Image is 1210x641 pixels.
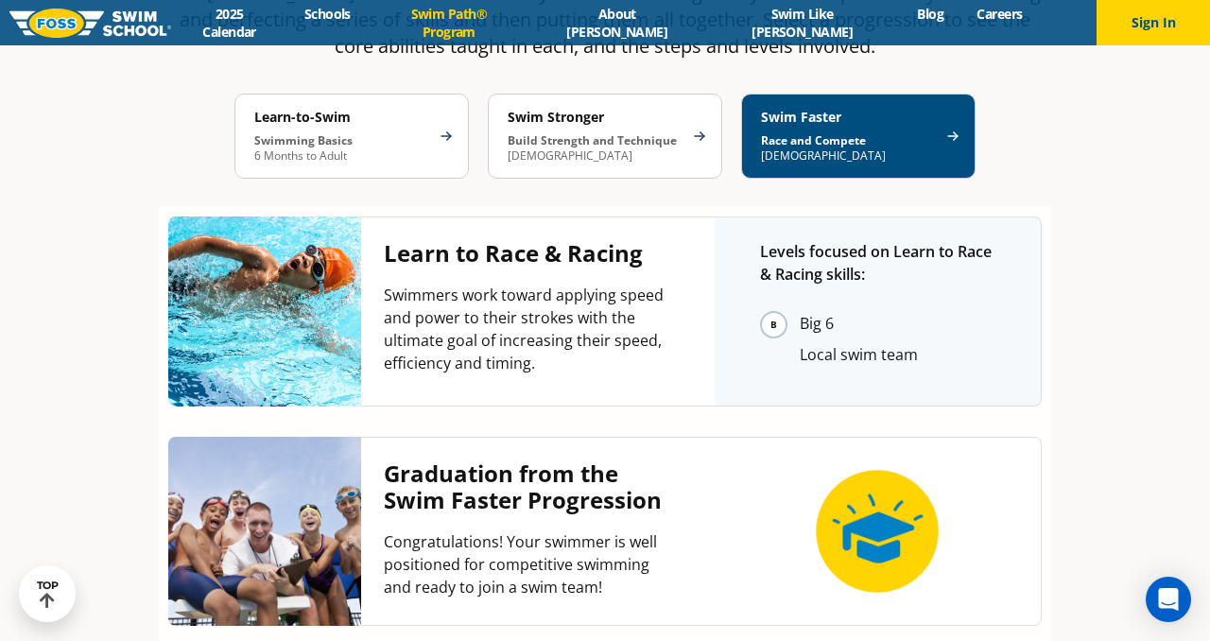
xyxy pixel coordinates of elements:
a: Swim Path® Program [367,5,530,41]
div: Open Intercom Messenger [1146,577,1191,622]
strong: Build Strength and Technique [508,132,677,148]
strong: Race and Compete [761,132,866,148]
a: Careers [960,5,1039,23]
a: 2025 Calendar [171,5,287,41]
h4: Learn-to-Swim [254,109,430,126]
a: Swim Like [PERSON_NAME] [703,5,901,41]
p: Congratulations! Your swimmer is well positioned for competitive swimming and ready to join a swi... [384,530,669,598]
li: Big 6 [800,310,995,339]
div: TOP [37,580,59,609]
p: Levels focused on Learn to Race & Racing skills: [760,240,995,286]
h4: Swim Faster [761,109,937,126]
h4: Learn to Race & Racing [384,240,669,267]
a: About [PERSON_NAME] [530,5,703,41]
img: FOSS Swim School Logo [9,9,171,38]
h4: Swim Stronger [508,109,683,126]
a: Schools [287,5,367,23]
li: Local swim team [800,341,995,368]
h4: Graduation from the Swim Faster Progression [384,460,669,513]
strong: Swimming Basics [254,132,353,148]
p: [DEMOGRAPHIC_DATA] [761,133,937,164]
p: [DEMOGRAPHIC_DATA] [508,133,683,164]
img: icon-graduation-circle [806,460,948,602]
p: 6 Months to Adult [254,133,430,164]
p: Swimmers work toward applying speed and power to their strokes with the ultimate goal of increasi... [384,284,669,374]
a: Blog [901,5,960,23]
